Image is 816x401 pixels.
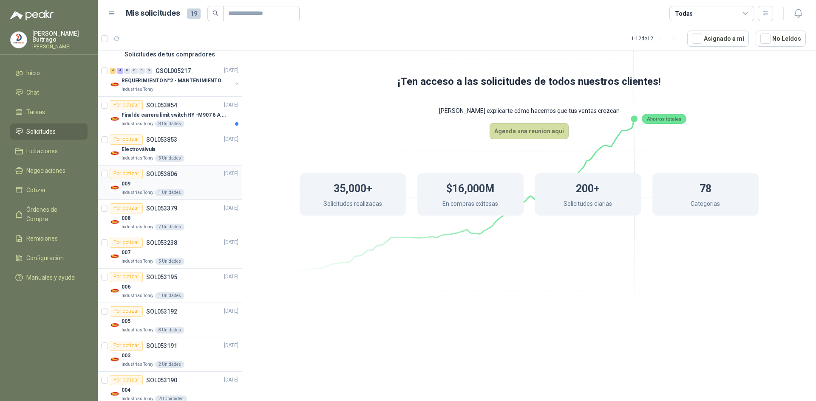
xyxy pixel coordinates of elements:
a: Inicio [10,65,88,81]
div: 1 Unidades [155,189,184,196]
p: SOL053192 [146,308,177,314]
button: No Leídos [756,31,806,47]
div: Todas [675,9,693,18]
div: 4 [117,68,123,74]
div: 8 Unidades [155,121,184,127]
p: 008 [122,214,130,222]
a: Por cotizarSOL053238[DATE] Company Logo007Industrias Tomy5 Unidades [98,234,242,269]
a: Licitaciones [10,143,88,159]
a: Por cotizarSOL053192[DATE] Company Logo005Industrias Tomy8 Unidades [98,303,242,337]
a: Manuales y ayuda [10,269,88,286]
a: Por cotizarSOL053853[DATE] Company LogoElectroválvulaIndustrias Tomy3 Unidades [98,131,242,165]
img: Company Logo [110,79,120,90]
p: Final de carrera limit switch HY -M907 6 A - 250 V a.c [122,111,227,119]
a: Chat [10,84,88,101]
div: 0 [146,68,152,74]
div: Por cotizar [110,203,143,213]
div: Por cotizar [110,135,143,145]
p: Industrias Tomy [122,361,153,368]
a: Remisiones [10,230,88,247]
p: SOL053806 [146,171,177,177]
p: 007 [122,249,130,257]
a: Por cotizarSOL053806[DATE] Company Logo009Industrias Tomy1 Unidades [98,165,242,200]
div: 0 [131,68,138,74]
p: Industrias Tomy [122,292,153,299]
div: 7 Unidades [155,224,184,230]
div: Por cotizar [110,341,143,351]
h1: 200+ [576,178,600,197]
p: Categorias [691,199,720,210]
p: Industrias Tomy [122,121,153,127]
h1: 35,000+ [334,178,372,197]
p: SOL053379 [146,205,177,211]
img: Company Logo [110,148,120,158]
div: 3 Unidades [155,155,184,162]
span: Órdenes de Compra [26,205,79,224]
a: Solicitudes [10,123,88,140]
a: Agenda una reunion aquí [490,123,569,139]
a: Negociaciones [10,163,88,179]
a: Configuración [10,250,88,266]
p: 003 [122,352,130,360]
span: Inicio [26,68,40,78]
span: Chat [26,88,39,97]
a: Órdenes de Compra [10,202,88,227]
div: 8 Unidades [155,327,184,334]
p: [DATE] [224,67,238,75]
a: Por cotizarSOL053191[DATE] Company Logo003Industrias Tomy2 Unidades [98,337,242,372]
p: 005 [122,317,130,325]
div: 2 Unidades [155,361,184,368]
img: Company Logo [110,217,120,227]
p: GSOL005217 [156,68,191,74]
p: [DATE] [224,101,238,109]
img: Company Logo [110,286,120,296]
a: Por cotizarSOL053854[DATE] Company LogoFinal de carrera limit switch HY -M907 6 A - 250 V a.cIndu... [98,97,242,131]
p: En compras exitosas [442,199,498,210]
img: Company Logo [11,32,27,48]
a: Por cotizarSOL053195[DATE] Company Logo006Industrias Tomy1 Unidades [98,269,242,303]
div: Por cotizar [110,272,143,282]
div: Por cotizar [110,169,143,179]
div: Por cotizar [110,306,143,317]
span: Manuales y ayuda [26,273,75,282]
span: Licitaciones [26,146,58,156]
img: Company Logo [110,114,120,124]
h1: ¡Ten acceso a las solicitudes de todos nuestros clientes! [266,74,793,90]
p: [DATE] [224,238,238,247]
span: Cotizar [26,185,46,195]
p: Solicitudes realizadas [323,199,382,210]
p: [PERSON_NAME] explicarte cómo hacemos que tus ventas crezcan [266,98,793,123]
a: Cotizar [10,182,88,198]
p: [DATE] [224,204,238,212]
h1: 78 [700,178,711,197]
p: 009 [122,180,130,188]
div: Por cotizar [110,238,143,248]
button: Asignado a mi [687,31,749,47]
div: 4 [110,68,116,74]
img: Company Logo [110,251,120,261]
p: Industrias Tomy [122,189,153,196]
div: 0 [139,68,145,74]
p: Industrias Tomy [122,327,153,334]
img: Company Logo [110,354,120,365]
span: Configuración [26,253,64,263]
div: 0 [124,68,130,74]
p: 004 [122,386,130,394]
div: 5 Unidades [155,258,184,265]
p: [DATE] [224,273,238,281]
span: 19 [187,8,201,19]
div: 1 Unidades [155,292,184,299]
p: SOL053195 [146,274,177,280]
p: [DATE] [224,342,238,350]
p: SOL053853 [146,137,177,143]
p: [DATE] [224,376,238,384]
p: 006 [122,283,130,291]
p: Electroválvula [122,146,155,154]
div: Por cotizar [110,100,143,110]
p: SOL053190 [146,377,177,383]
span: Tareas [26,107,45,117]
p: REQUERIMIENTO N°2 - MANTENIMIENTO [122,77,221,85]
p: Industrias Tomy [122,155,153,162]
span: search [212,10,218,16]
span: Solicitudes [26,127,56,136]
